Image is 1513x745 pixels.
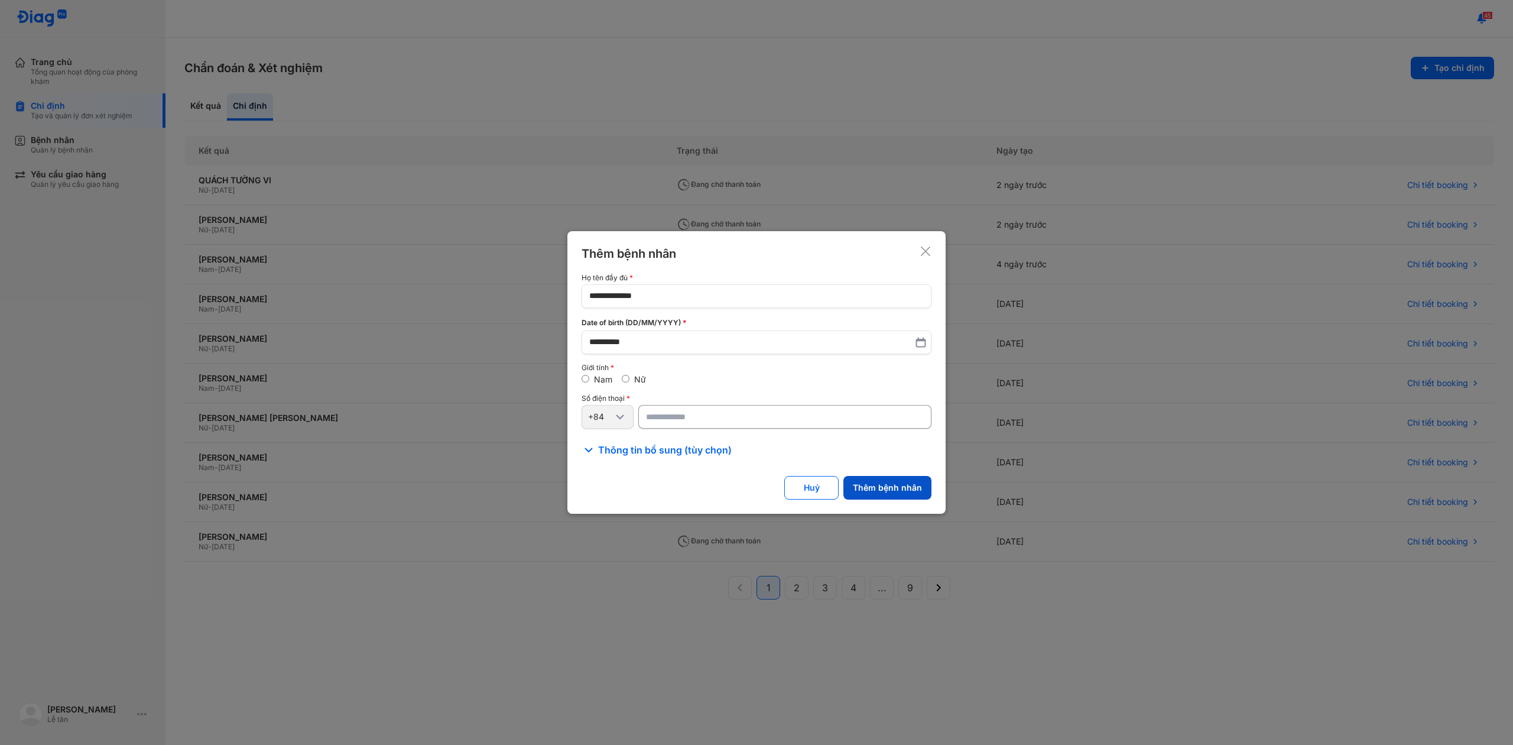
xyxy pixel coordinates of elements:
[843,476,931,500] button: Thêm bệnh nhân
[582,364,931,372] div: Giới tính
[784,476,839,500] button: Huỷ
[582,274,931,282] div: Họ tên đầy đủ
[594,374,612,384] label: Nam
[582,318,931,328] div: Date of birth (DD/MM/YYYY)
[588,412,613,422] div: +84
[582,245,676,262] div: Thêm bệnh nhân
[598,443,732,457] span: Thông tin bổ sung (tùy chọn)
[582,394,931,403] div: Số điện thoại
[634,374,646,384] label: Nữ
